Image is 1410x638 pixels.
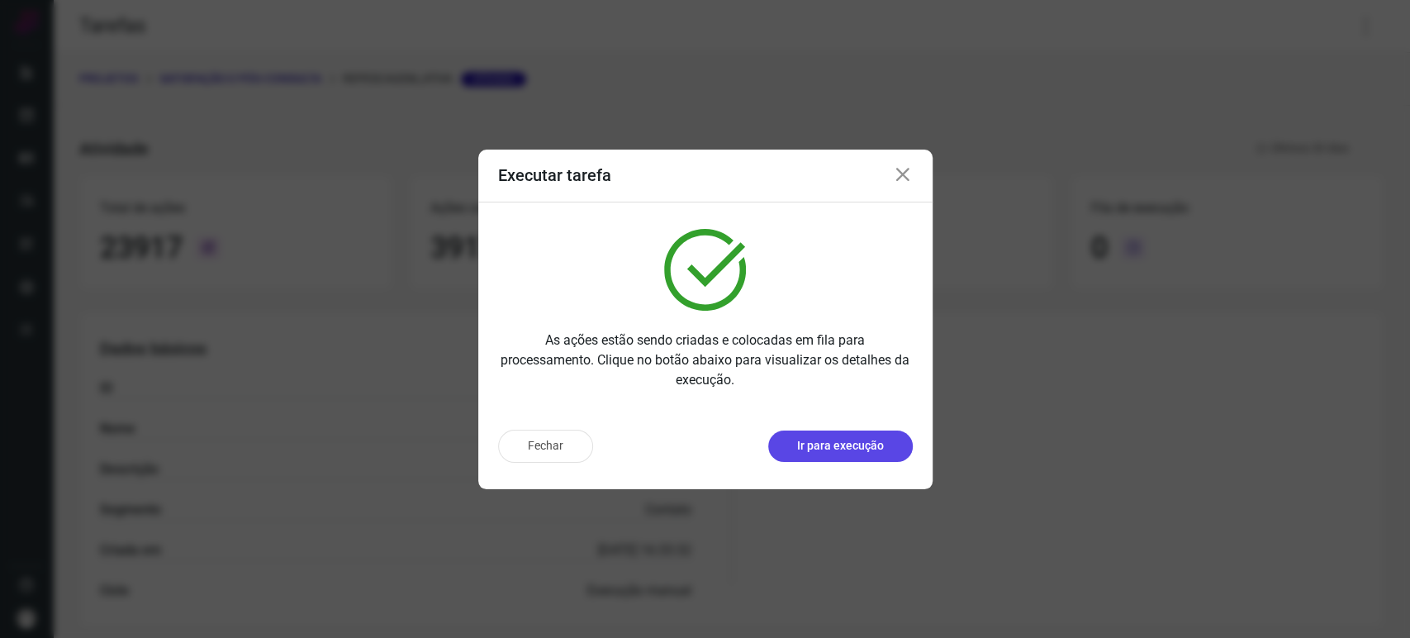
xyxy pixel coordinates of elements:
[498,430,593,463] button: Fechar
[664,229,746,311] img: verified.svg
[498,165,611,185] h3: Executar tarefa
[797,437,884,455] p: Ir para execução
[768,431,913,462] button: Ir para execução
[498,331,913,390] p: As ações estão sendo criadas e colocadas em fila para processamento. Clique no botão abaixo para ...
